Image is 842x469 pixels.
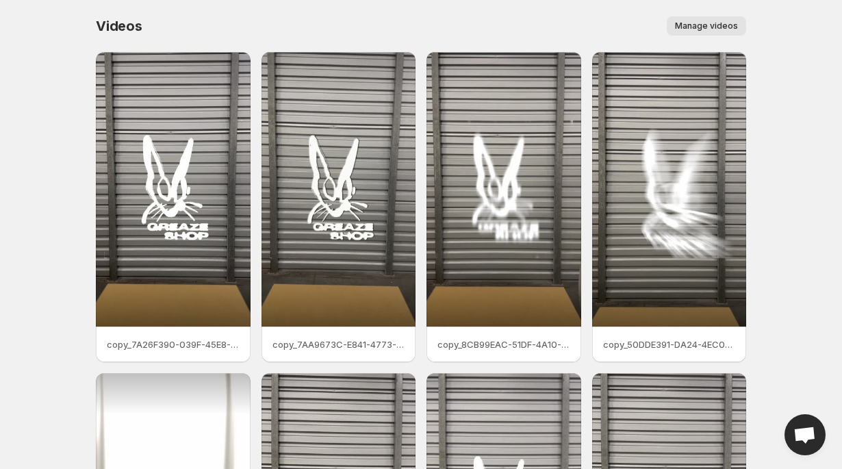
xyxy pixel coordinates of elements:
[603,338,736,351] p: copy_50DDE391-DA24-4EC0-BF0B-EC60ECDE2D38
[437,338,570,351] p: copy_8CB99EAC-51DF-4A10-92AA-CA3A285FFED5
[784,414,826,455] div: Open chat
[272,338,405,351] p: copy_7AA9673C-E841-4773-88F0-A069C2836F0E
[96,18,142,34] span: Videos
[667,16,746,36] button: Manage videos
[675,21,738,31] span: Manage videos
[107,338,240,351] p: copy_7A26F390-039F-45E8-B03B-6307123A3CE5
